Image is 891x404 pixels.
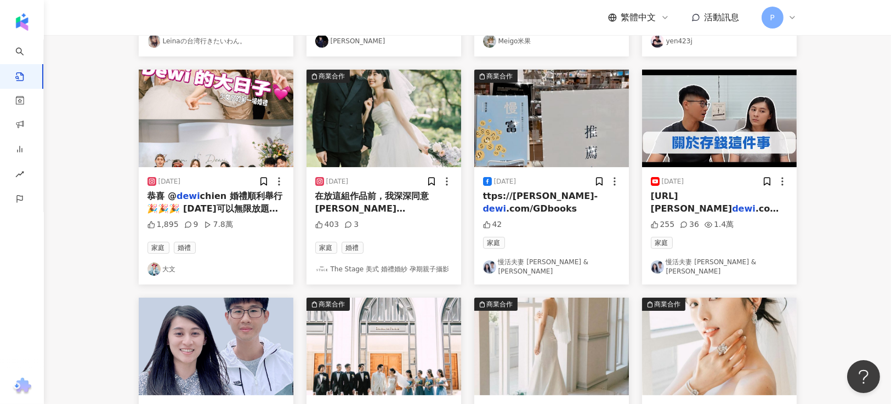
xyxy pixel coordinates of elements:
div: 商業合作 [319,299,345,310]
span: ttps://[PERSON_NAME]- [483,191,598,201]
img: KOL Avatar [651,260,664,274]
span: .com/GDbooks [506,203,577,214]
span: 家庭 [651,237,673,249]
a: KOL AvatarThe Stage 美式 婚禮婚紗 孕期親子攝影 [315,263,452,276]
img: post-image [139,298,293,395]
span: 婚禮 [174,242,196,254]
div: 商業合作 [487,299,513,310]
img: KOL Avatar [315,263,328,276]
img: KOL Avatar [315,35,328,48]
div: 7.8萬 [204,219,233,230]
div: [DATE] [494,177,517,186]
img: chrome extension [12,378,33,395]
img: post-image [474,70,629,167]
img: logo icon [13,13,31,31]
img: KOL Avatar [147,263,161,276]
div: 1.4萬 [705,219,734,230]
div: post-image商業合作 [307,298,461,395]
span: 家庭 [483,237,505,249]
div: 商業合作 [487,71,513,82]
div: 3 [344,219,359,230]
a: KOL Avatar大文 [147,263,285,276]
div: 9 [184,219,198,230]
iframe: Help Scout Beacon - Open [847,360,880,393]
a: KOL AvatarLeinaの台湾行きたいわん。 [147,35,285,48]
div: 1,895 [147,219,179,230]
span: chien 婚禮順利舉行🎉🎉🎉 [DATE]可以無限放題的一直看小蘿蔔小芒果， 阿姨整個人滿足到不行啊啊啊啊💓💓💓 在此祝百年好合百年好合百年好合百年好合百年好合百年好合百年好合百年好合百年好合... [147,191,282,385]
div: 403 [315,219,339,230]
span: 活動訊息 [705,12,740,22]
img: post-image [307,298,461,395]
mark: dewi [177,191,200,201]
div: post-image商業合作 [474,70,629,167]
span: [URL][PERSON_NAME] [651,191,733,213]
span: 繁體中文 [621,12,656,24]
div: post-image商業合作 [642,298,797,395]
div: [DATE] [662,177,684,186]
a: KOL Avataryen423j [651,35,788,48]
img: KOL Avatar [483,35,496,48]
img: post-image [474,298,629,395]
img: post-image [139,70,293,167]
a: KOL Avatar慢活夫妻 [PERSON_NAME] & [PERSON_NAME] [651,258,788,276]
div: post-image商業合作 [474,298,629,395]
a: KOL AvatarMeigo米果 [483,35,620,48]
img: KOL Avatar [483,260,496,274]
img: post-image [642,298,797,395]
a: KOL Avatar慢活夫妻 [PERSON_NAME] & [PERSON_NAME] [483,258,620,276]
mark: dewi [483,203,507,214]
a: search [15,39,37,82]
span: 家庭 [147,242,169,254]
div: 商業合作 [655,299,681,310]
span: 家庭 [315,242,337,254]
img: KOL Avatar [147,35,161,48]
span: P [770,12,774,24]
div: 商業合作 [319,71,345,82]
div: [DATE] [326,177,349,186]
span: rise [15,163,24,188]
img: post-image [307,70,461,167]
div: 255 [651,219,675,230]
a: KOL Avatar[PERSON_NAME] [315,35,452,48]
img: KOL Avatar [651,35,664,48]
span: 婚禮 [342,242,364,254]
div: 42 [483,219,502,230]
span: 在放這組作品前，我深深同意 [PERSON_NAME] @ [315,191,429,226]
mark: dewi [732,203,756,214]
div: [DATE] [158,177,181,186]
span: 恭喜 @ [147,191,177,201]
div: post-image商業合作 [307,70,461,167]
img: post-image [642,70,797,167]
div: 36 [680,219,699,230]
